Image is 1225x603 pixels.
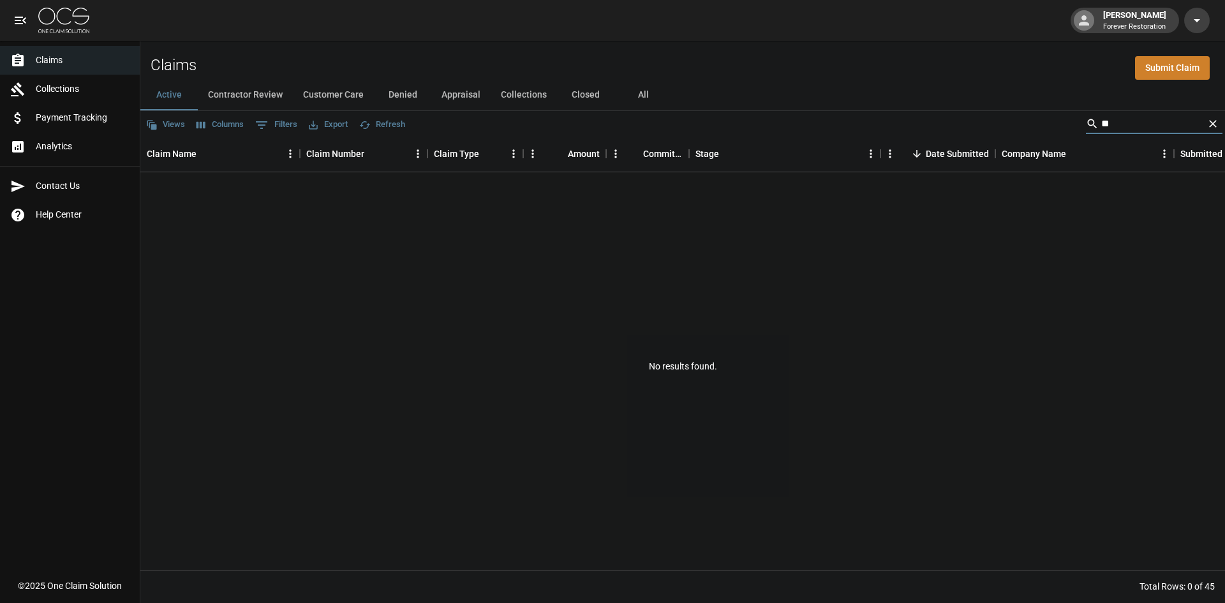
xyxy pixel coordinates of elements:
[1086,114,1222,137] div: Search
[995,136,1174,172] div: Company Name
[523,136,606,172] div: Amount
[140,172,1225,560] div: No results found.
[491,80,557,110] button: Collections
[431,80,491,110] button: Appraisal
[151,56,197,75] h2: Claims
[926,136,989,172] div: Date Submitted
[1155,144,1174,163] button: Menu
[281,144,300,163] button: Menu
[1002,136,1066,172] div: Company Name
[8,8,33,33] button: open drawer
[36,179,130,193] span: Contact Us
[36,208,130,221] span: Help Center
[1066,145,1084,163] button: Sort
[306,136,364,172] div: Claim Number
[408,144,427,163] button: Menu
[36,111,130,124] span: Payment Tracking
[689,136,880,172] div: Stage
[861,144,880,163] button: Menu
[193,115,247,135] button: Select columns
[557,80,614,110] button: Closed
[364,145,382,163] button: Sort
[38,8,89,33] img: ocs-logo-white-transparent.png
[434,136,479,172] div: Claim Type
[300,136,427,172] div: Claim Number
[908,145,926,163] button: Sort
[1103,22,1166,33] p: Forever Restoration
[523,144,542,163] button: Menu
[36,54,130,67] span: Claims
[1140,580,1215,593] div: Total Rows: 0 of 45
[880,144,900,163] button: Menu
[427,136,523,172] div: Claim Type
[880,136,995,172] div: Date Submitted
[252,115,301,135] button: Show filters
[479,145,497,163] button: Sort
[1098,9,1171,32] div: [PERSON_NAME]
[606,136,689,172] div: Committed Amount
[36,82,130,96] span: Collections
[293,80,374,110] button: Customer Care
[197,145,214,163] button: Sort
[504,144,523,163] button: Menu
[568,136,600,172] div: Amount
[143,115,188,135] button: Views
[1203,114,1222,133] button: Clear
[140,80,198,110] button: Active
[356,115,408,135] button: Refresh
[147,136,197,172] div: Claim Name
[18,579,122,592] div: © 2025 One Claim Solution
[140,80,1225,110] div: dynamic tabs
[606,144,625,163] button: Menu
[198,80,293,110] button: Contractor Review
[140,136,300,172] div: Claim Name
[1135,56,1210,80] a: Submit Claim
[625,145,643,163] button: Sort
[614,80,672,110] button: All
[695,136,719,172] div: Stage
[374,80,431,110] button: Denied
[36,140,130,153] span: Analytics
[550,145,568,163] button: Sort
[306,115,351,135] button: Export
[719,145,737,163] button: Sort
[643,136,683,172] div: Committed Amount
